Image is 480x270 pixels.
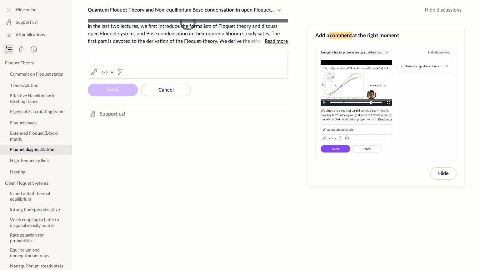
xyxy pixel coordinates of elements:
span: Support us! [100,110,125,118]
span: Hide discussions [425,6,462,14]
span: All publications [16,32,45,38]
span: In the last two lectures, we first introduce the formalism of Floquet theory and discuss open Flo... [88,22,288,45]
span: Read more [265,39,288,44]
h3: Add a at the right moment [315,32,457,39]
span: comment [329,32,352,39]
span: Send [107,87,118,92]
button: Quantum Floquet Theory and Non-equilibrium Bose condensation in open Floquet Systems [85,5,285,15]
button: Send [88,84,138,96]
span: Cancel [158,87,174,92]
span: Hide menu [16,7,37,13]
span: Quantum Floquet Theory and Non-equilibrium Bose condensation in open Floquet Systems [88,7,291,12]
button: Hide [430,167,457,180]
a: Support us! [87,109,127,119]
button: Cancel [141,84,191,96]
span: Support us! [16,19,38,26]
